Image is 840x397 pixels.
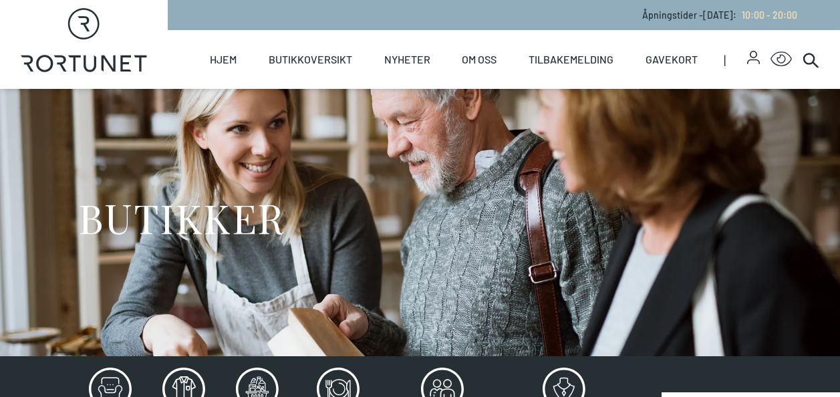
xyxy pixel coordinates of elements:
a: Gavekort [646,30,698,89]
a: Hjem [210,30,237,89]
span: 10:00 - 20:00 [742,9,797,21]
a: Butikkoversikt [269,30,352,89]
a: Om oss [462,30,497,89]
p: Åpningstider - [DATE] : [642,8,797,22]
h1: BUTIKKER [78,192,285,243]
a: Nyheter [384,30,430,89]
a: Tilbakemelding [529,30,613,89]
button: Open Accessibility Menu [771,49,792,70]
a: 10:00 - 20:00 [736,9,797,21]
span: | [724,30,747,89]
